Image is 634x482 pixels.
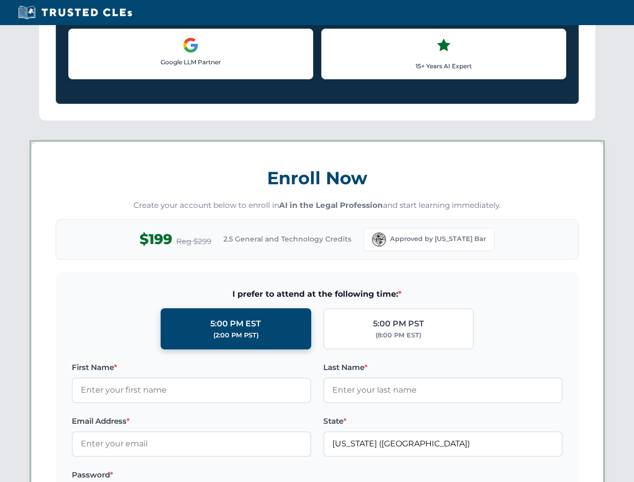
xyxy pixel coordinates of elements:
input: Enter your email [72,431,311,456]
span: 2.5 General and Technology Credits [223,233,351,245]
strong: AI in the Legal Profession [279,200,383,210]
label: State [323,415,563,427]
input: Enter your first name [72,378,311,403]
img: Google [183,37,199,53]
label: Password [72,469,311,481]
p: 15+ Years AI Expert [330,61,558,71]
img: Trusted CLEs [15,5,135,20]
input: Florida (FL) [323,431,563,456]
div: (8:00 PM EST) [375,330,421,340]
input: Enter your last name [323,378,563,403]
label: Last Name [323,361,563,374]
img: Florida Bar [372,232,386,247]
div: 5:00 PM PST [373,317,424,330]
label: Email Address [72,415,311,427]
span: Approved by [US_STATE] Bar [390,234,486,244]
span: I prefer to attend at the following time: [72,288,563,301]
div: 5:00 PM EST [210,317,261,330]
label: First Name [72,361,311,374]
p: Create your account below to enroll in and start learning immediately. [56,200,579,211]
p: Google LLM Partner [77,57,305,67]
h3: Enroll Now [56,162,579,194]
div: (2:00 PM PST) [213,330,259,340]
span: $199 [140,228,172,251]
span: Reg $299 [176,235,211,248]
